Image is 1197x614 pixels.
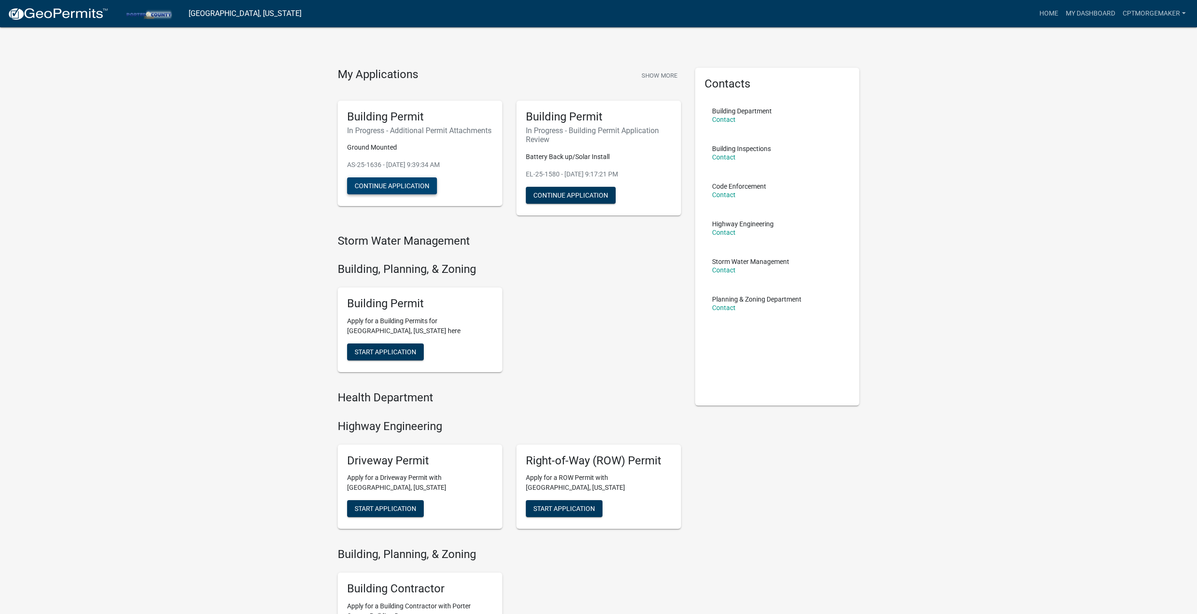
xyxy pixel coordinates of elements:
button: Show More [638,68,681,83]
a: Contact [712,304,736,311]
p: Battery Back up/Solar Install [526,152,672,162]
img: Porter County, Indiana [116,7,181,20]
h5: Contacts [705,77,850,91]
p: AS-25-1636 - [DATE] 9:39:34 AM [347,160,493,170]
button: Continue Application [347,177,437,194]
h5: Driveway Permit [347,454,493,468]
p: EL-25-1580 - [DATE] 9:17:21 PM [526,169,672,179]
a: Home [1036,5,1062,23]
a: Contact [712,116,736,123]
p: Planning & Zoning Department [712,296,801,303]
p: Apply for a ROW Permit with [GEOGRAPHIC_DATA], [US_STATE] [526,473,672,493]
button: Start Application [526,500,602,517]
a: Contact [712,229,736,236]
h6: In Progress - Building Permit Application Review [526,126,672,144]
button: Start Application [347,500,424,517]
h4: Highway Engineering [338,420,681,433]
h4: Storm Water Management [338,234,681,248]
a: cptmorgemaker [1119,5,1189,23]
span: Start Application [355,348,416,356]
p: Apply for a Driveway Permit with [GEOGRAPHIC_DATA], [US_STATE] [347,473,493,493]
h6: In Progress - Additional Permit Attachments [347,126,493,135]
p: Highway Engineering [712,221,774,227]
a: Contact [712,153,736,161]
h5: Right-of-Way (ROW) Permit [526,454,672,468]
h4: Health Department [338,391,681,405]
p: Apply for a Building Permits for [GEOGRAPHIC_DATA], [US_STATE] here [347,316,493,336]
a: My Dashboard [1062,5,1119,23]
a: Contact [712,191,736,199]
h4: Building, Planning, & Zoning [338,263,681,276]
p: Building Inspections [712,145,771,152]
h5: Building Contractor [347,582,493,596]
h5: Building Permit [347,110,493,124]
span: Start Application [533,505,595,512]
a: Contact [712,266,736,274]
span: Start Application [355,505,416,512]
p: Code Enforcement [712,183,766,190]
button: Start Application [347,343,424,360]
h5: Building Permit [526,110,672,124]
p: Storm Water Management [712,258,789,265]
h5: Building Permit [347,297,493,311]
h4: Building, Planning, & Zoning [338,548,681,561]
button: Continue Application [526,187,616,204]
a: [GEOGRAPHIC_DATA], [US_STATE] [189,6,301,22]
h4: My Applications [338,68,418,82]
p: Building Department [712,108,772,114]
p: Ground Mounted [347,143,493,152]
